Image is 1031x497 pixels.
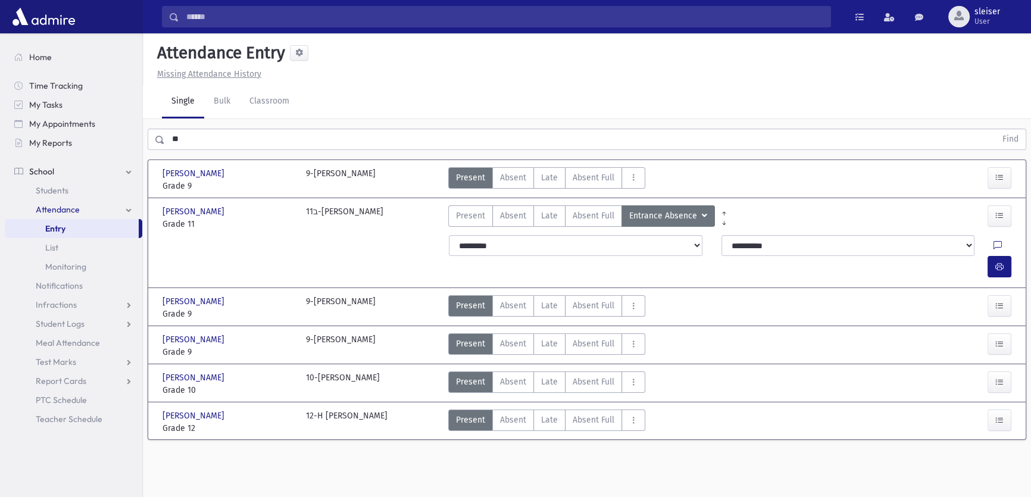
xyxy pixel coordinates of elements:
[306,167,376,192] div: 9-[PERSON_NAME]
[541,337,558,350] span: Late
[306,410,388,435] div: 12-H [PERSON_NAME]
[5,352,142,371] a: Test Marks
[5,314,142,333] a: Student Logs
[5,48,142,67] a: Home
[500,171,526,184] span: Absent
[500,414,526,426] span: Absent
[995,129,1026,149] button: Find
[163,167,227,180] span: [PERSON_NAME]
[45,242,58,253] span: List
[448,167,645,192] div: AttTypes
[621,205,715,227] button: Entrance Absence
[541,210,558,222] span: Late
[163,384,294,396] span: Grade 10
[163,333,227,346] span: [PERSON_NAME]
[163,180,294,192] span: Grade 9
[573,337,614,350] span: Absent Full
[36,280,83,291] span: Notifications
[573,414,614,426] span: Absent Full
[448,410,645,435] div: AttTypes
[5,238,142,257] a: List
[5,181,142,200] a: Students
[36,337,100,348] span: Meal Attendance
[573,376,614,388] span: Absent Full
[5,76,142,95] a: Time Tracking
[5,95,142,114] a: My Tasks
[36,318,85,329] span: Student Logs
[500,210,526,222] span: Absent
[629,210,699,223] span: Entrance Absence
[36,185,68,196] span: Students
[163,422,294,435] span: Grade 12
[163,308,294,320] span: Grade 9
[163,410,227,422] span: [PERSON_NAME]
[456,210,485,222] span: Present
[456,299,485,312] span: Present
[29,166,54,177] span: School
[5,295,142,314] a: Infractions
[5,114,142,133] a: My Appointments
[36,204,80,215] span: Attendance
[36,299,77,310] span: Infractions
[448,371,645,396] div: AttTypes
[29,118,95,129] span: My Appointments
[36,414,102,424] span: Teacher Schedule
[5,162,142,181] a: School
[456,337,485,350] span: Present
[448,333,645,358] div: AttTypes
[5,200,142,219] a: Attendance
[163,218,294,230] span: Grade 11
[5,276,142,295] a: Notifications
[152,43,285,63] h5: Attendance Entry
[500,376,526,388] span: Absent
[306,295,376,320] div: 9-[PERSON_NAME]
[456,414,485,426] span: Present
[162,85,204,118] a: Single
[541,299,558,312] span: Late
[500,299,526,312] span: Absent
[306,333,376,358] div: 9-[PERSON_NAME]
[974,17,1000,26] span: User
[45,261,86,272] span: Monitoring
[29,52,52,62] span: Home
[36,357,76,367] span: Test Marks
[541,414,558,426] span: Late
[974,7,1000,17] span: sleiser
[36,395,87,405] span: PTC Schedule
[163,346,294,358] span: Grade 9
[157,69,261,79] u: Missing Attendance History
[152,69,261,79] a: Missing Attendance History
[204,85,240,118] a: Bulk
[5,219,139,238] a: Entry
[5,371,142,390] a: Report Cards
[179,6,830,27] input: Search
[5,410,142,429] a: Teacher Schedule
[163,371,227,384] span: [PERSON_NAME]
[163,295,227,308] span: [PERSON_NAME]
[5,390,142,410] a: PTC Schedule
[29,80,83,91] span: Time Tracking
[29,99,63,110] span: My Tasks
[541,376,558,388] span: Late
[306,371,380,396] div: 10-[PERSON_NAME]
[541,171,558,184] span: Late
[306,205,383,230] div: 11ב-[PERSON_NAME]
[240,85,299,118] a: Classroom
[5,133,142,152] a: My Reports
[573,171,614,184] span: Absent Full
[500,337,526,350] span: Absent
[456,171,485,184] span: Present
[448,295,645,320] div: AttTypes
[573,299,614,312] span: Absent Full
[29,137,72,148] span: My Reports
[5,333,142,352] a: Meal Attendance
[448,205,715,230] div: AttTypes
[163,205,227,218] span: [PERSON_NAME]
[573,210,614,222] span: Absent Full
[10,5,78,29] img: AdmirePro
[45,223,65,234] span: Entry
[5,257,142,276] a: Monitoring
[36,376,86,386] span: Report Cards
[456,376,485,388] span: Present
